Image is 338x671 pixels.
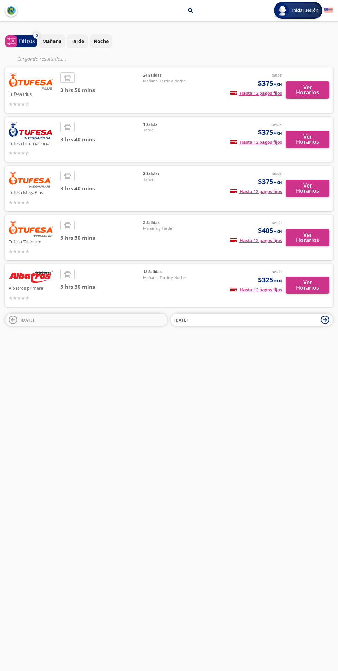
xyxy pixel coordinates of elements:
span: 0 [36,33,38,39]
span: Hasta 12 pagos fijos [230,287,282,293]
span: [DATE] [21,317,34,323]
button: Ver Horarios [286,277,329,294]
span: 2 Salidas [143,220,191,226]
img: Tufesa Titanium [9,220,53,237]
span: Hasta 12 pagos fijos [230,90,282,96]
button: back [5,4,17,17]
p: Tarde [71,38,84,45]
img: Tufesa Internacional [9,122,52,139]
span: 3 hrs 40 mins [60,184,143,192]
small: MXN [273,131,282,136]
span: 18 Salidas [143,269,191,275]
span: Mañana, Tarde y Noche [143,275,191,281]
em: desde: [272,171,282,176]
span: Mañana y Tarde [143,226,191,231]
img: Albatros primera [9,269,53,283]
em: Cargando resultados ... [17,56,67,62]
p: Hermosillo [97,7,122,14]
span: Hasta 12 pagos fijos [230,188,282,194]
span: [DATE] [174,317,188,323]
p: Filtros [19,37,35,45]
p: Noche [93,38,109,45]
span: 3 hrs 30 mins [60,234,143,242]
button: Ver Horarios [286,229,329,246]
em: desde: [272,72,282,78]
button: 0Filtros [5,35,37,47]
span: Tarde [143,127,191,133]
span: $375 [258,78,282,89]
button: Ver Horarios [286,81,329,99]
button: Mañana [39,34,65,48]
span: Mañana, Tarde y Noche [143,78,191,84]
button: [DATE] [5,314,167,326]
p: Mañana [42,38,61,45]
em: desde: [272,122,282,127]
em: desde: [272,269,282,274]
span: Hasta 12 pagos fijos [230,139,282,145]
p: Tufesa MegaPlus [9,188,57,196]
span: Tarde [143,177,191,182]
span: $325 [258,275,282,285]
button: [DATE] [171,314,333,326]
p: Tufesa Titanium [9,237,57,246]
span: 24 Salidas [143,72,191,78]
small: MXN [273,278,282,283]
p: Tufesa Internacional [9,139,57,147]
small: MXN [273,180,282,185]
span: Hasta 12 pagos fijos [230,237,282,243]
span: 3 hrs 50 mins [60,86,143,94]
img: Tufesa Plus [9,72,53,90]
p: Albatros primera [9,283,57,292]
span: 2 Salidas [143,171,191,177]
span: 3 hrs 30 mins [60,283,143,291]
button: Ver Horarios [286,180,329,197]
img: Tufesa MegaPlus [9,171,51,188]
button: Tarde [67,34,88,48]
span: 3 hrs 40 mins [60,136,143,143]
button: Ver Horarios [286,131,329,148]
p: Tufesa Plus [9,90,57,98]
p: [GEOGRAPHIC_DATA][PERSON_NAME] [131,7,183,14]
button: English [324,6,333,15]
span: Iniciar sesión [289,7,321,14]
span: $375 [258,177,282,187]
small: MXN [273,82,282,87]
span: $405 [258,226,282,236]
span: 1 Salida [143,122,191,128]
em: desde: [272,220,282,225]
span: $375 [258,127,282,138]
button: Noche [90,34,112,48]
small: MXN [273,229,282,234]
